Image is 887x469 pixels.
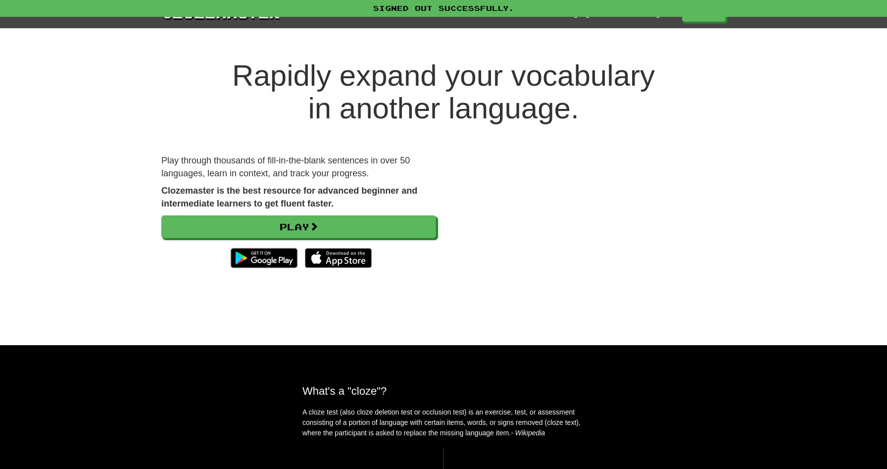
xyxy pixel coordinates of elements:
[511,429,545,437] em: - Wikipedia
[302,385,585,397] h2: What's a "cloze"?
[161,215,436,238] a: Play
[161,155,436,180] p: Play through thousands of fill-in-the-blank sentences in over 50 languages, learn in context, and...
[161,186,417,208] strong: Clozemaster is the best resource for advanced beginner and intermediate learners to get fluent fa...
[226,243,302,273] img: Get it on Google Play
[302,407,585,438] p: A cloze test (also cloze deletion test or occlusion test) is an exercise, test, or assessment con...
[305,248,372,268] img: Download_on_the_App_Store_Badge_US-UK_135x40-25178aeef6eb6b83b96f5f2d004eda3bffbb37122de64afbaef7...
